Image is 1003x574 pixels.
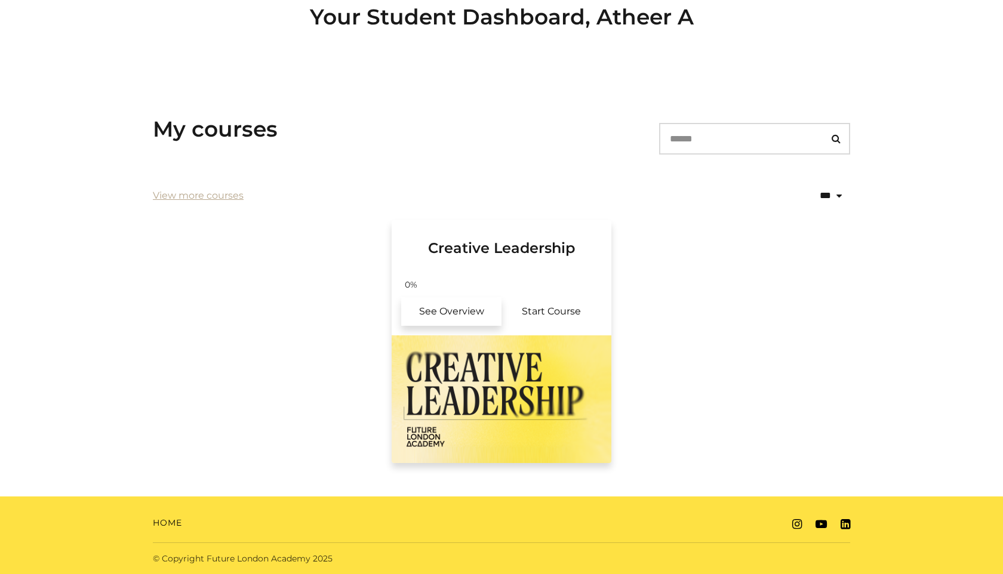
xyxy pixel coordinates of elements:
h2: Your Student Dashboard, Atheer A [153,4,850,30]
a: Creative Leadership: See Overview [401,297,501,326]
div: © Copyright Future London Academy 2025 [143,553,501,565]
span: 0% [396,279,425,291]
a: Creative Leadership: Resume Course [501,297,602,326]
select: status [768,180,850,211]
h3: Creative Leadership [406,220,597,257]
a: Creative Leadership [392,220,611,271]
h3: My courses [153,116,278,142]
a: Home [153,517,182,529]
a: View more courses [153,189,244,203]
